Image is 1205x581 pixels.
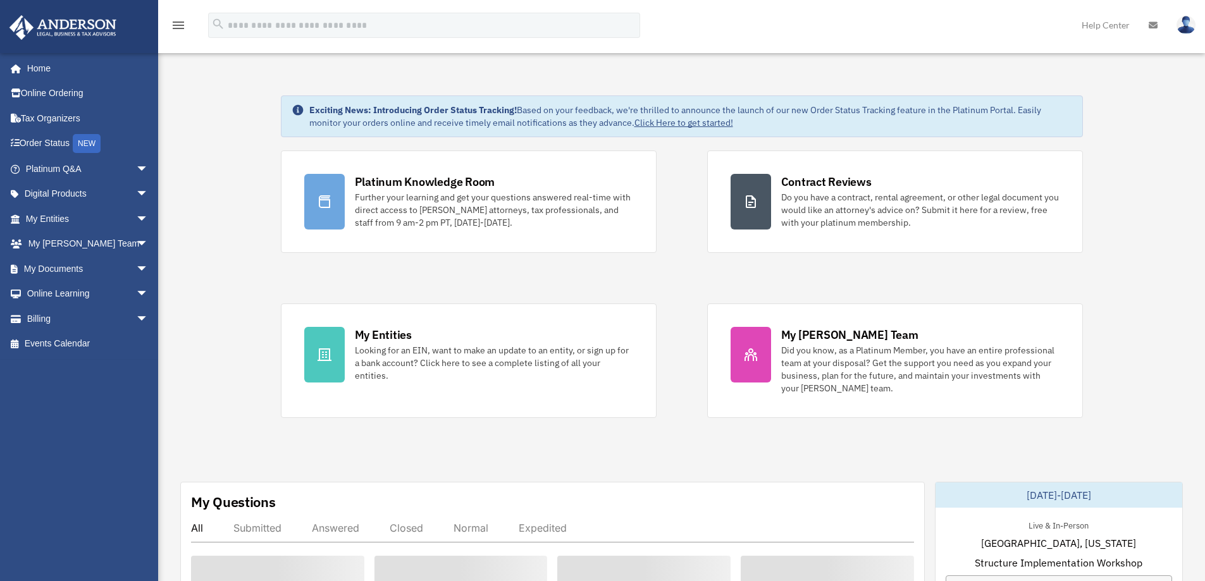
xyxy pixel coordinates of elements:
a: Contract Reviews Do you have a contract, rental agreement, or other legal document you would like... [707,150,1083,253]
div: Based on your feedback, we're thrilled to announce the launch of our new Order Status Tracking fe... [309,104,1072,129]
a: menu [171,22,186,33]
a: Digital Productsarrow_drop_down [9,181,168,207]
div: Further your learning and get your questions answered real-time with direct access to [PERSON_NAM... [355,191,633,229]
a: Billingarrow_drop_down [9,306,168,331]
div: My [PERSON_NAME] Team [781,327,918,343]
a: Click Here to get started! [634,117,733,128]
span: arrow_drop_down [136,156,161,182]
a: My [PERSON_NAME] Teamarrow_drop_down [9,231,168,257]
div: Answered [312,522,359,534]
a: Online Ordering [9,81,168,106]
span: arrow_drop_down [136,181,161,207]
div: Contract Reviews [781,174,872,190]
div: My Questions [191,492,276,511]
a: My Entitiesarrow_drop_down [9,206,168,231]
a: My Documentsarrow_drop_down [9,256,168,281]
span: Structure Implementation Workshop [975,555,1142,570]
strong: Exciting News: Introducing Order Status Tracking! [309,104,517,116]
span: arrow_drop_down [136,256,161,282]
span: [GEOGRAPHIC_DATA], [US_STATE] [981,535,1136,551]
div: Do you have a contract, rental agreement, or other legal document you would like an attorney's ad... [781,191,1060,229]
span: arrow_drop_down [136,306,161,332]
div: Closed [390,522,423,534]
a: My Entities Looking for an EIN, want to make an update to an entity, or sign up for a bank accoun... [281,303,657,418]
div: [DATE]-[DATE] [936,482,1182,508]
div: Live & In-Person [1018,518,1099,531]
a: My [PERSON_NAME] Team Did you know, as a Platinum Member, you have an entire professional team at... [707,303,1083,418]
div: Did you know, as a Platinum Member, you have an entire professional team at your disposal? Get th... [781,344,1060,394]
div: My Entities [355,327,412,343]
a: Home [9,56,161,81]
span: arrow_drop_down [136,231,161,257]
div: NEW [73,134,101,153]
div: Looking for an EIN, want to make an update to an entity, or sign up for a bank account? Click her... [355,344,633,382]
a: Platinum Q&Aarrow_drop_down [9,156,168,181]
a: Order StatusNEW [9,131,168,157]
a: Platinum Knowledge Room Further your learning and get your questions answered real-time with dire... [281,150,657,253]
img: User Pic [1177,16,1196,34]
div: Normal [454,522,488,534]
span: arrow_drop_down [136,281,161,307]
i: search [211,17,225,31]
a: Online Learningarrow_drop_down [9,281,168,307]
span: arrow_drop_down [136,206,161,232]
div: Expedited [519,522,567,534]
div: All [191,522,203,534]
i: menu [171,18,186,33]
a: Events Calendar [9,331,168,357]
div: Platinum Knowledge Room [355,174,495,190]
div: Submitted [233,522,281,534]
a: Tax Organizers [9,106,168,131]
img: Anderson Advisors Platinum Portal [6,15,120,40]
